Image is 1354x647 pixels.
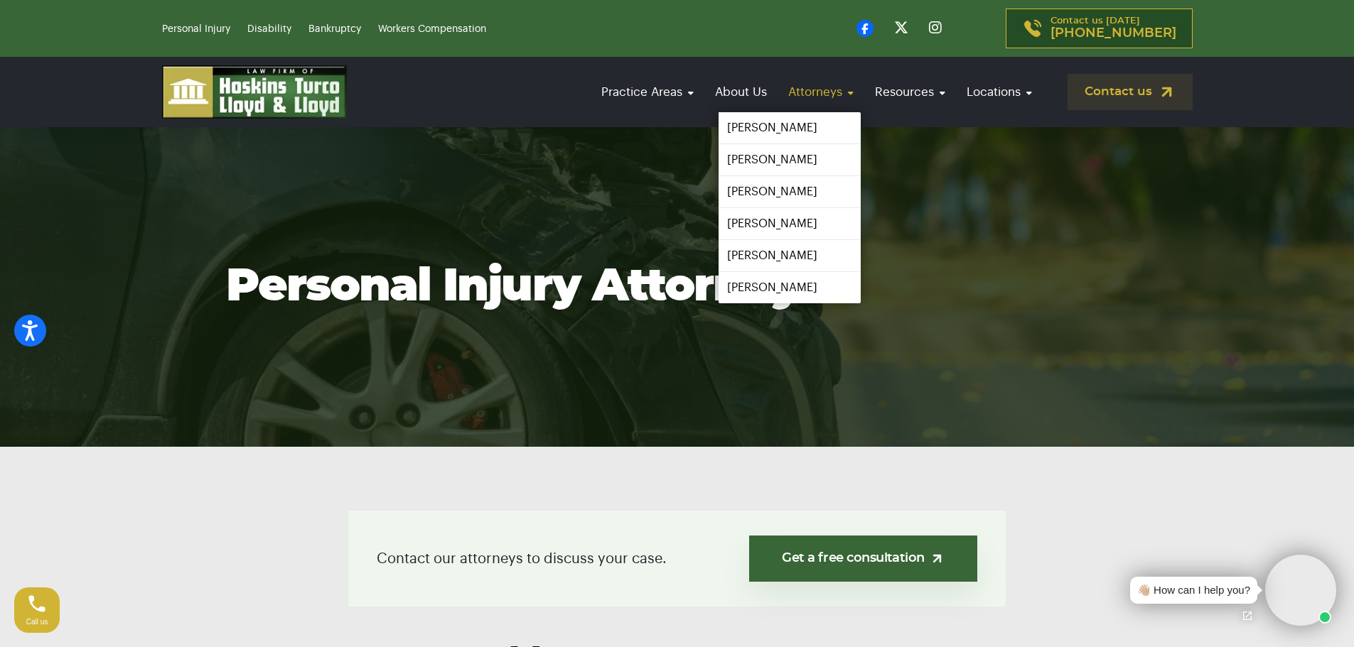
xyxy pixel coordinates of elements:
[1137,582,1250,599] div: 👋🏼 How can I help you?
[226,262,1129,312] h1: Personal Injury Attorneys
[26,618,48,626] span: Call us
[308,24,361,34] a: Bankruptcy
[719,112,861,143] a: [PERSON_NAME]
[378,24,486,34] a: Workers Compensation
[719,176,861,207] a: [PERSON_NAME]
[247,24,291,34] a: Disability
[1006,9,1193,48] a: Contact us [DATE][PHONE_NUMBER]
[930,551,945,566] img: arrow-up-right-light.svg
[960,72,1039,112] a: Locations
[719,208,861,239] a: [PERSON_NAME]
[719,240,861,271] a: [PERSON_NAME]
[708,72,774,112] a: About Us
[1232,601,1262,631] a: Open chat
[1051,26,1176,40] span: [PHONE_NUMBER]
[1068,74,1193,110] a: Contact us
[868,72,952,112] a: Resources
[348,511,1006,607] div: Contact our attorneys to discuss your case.
[781,72,861,112] a: Attorneys
[749,535,977,582] a: Get a free consultation
[162,65,347,119] img: logo
[162,24,230,34] a: Personal Injury
[594,72,701,112] a: Practice Areas
[719,272,861,303] a: [PERSON_NAME]
[719,144,861,175] a: [PERSON_NAME]
[1051,16,1176,40] p: Contact us [DATE]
